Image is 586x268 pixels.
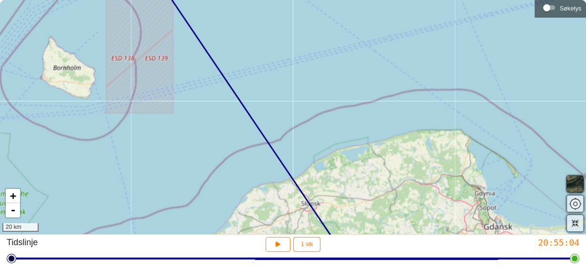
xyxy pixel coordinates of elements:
font: 20:55:04 [538,237,579,247]
font: Tidslinje [7,237,38,247]
font: Søkelys [559,5,581,12]
font: + [10,190,16,202]
div: Søkelys [539,0,581,15]
a: Zoom inn [6,189,20,203]
font: - [10,204,16,216]
font: 1 stk [301,241,313,247]
font: 20 km [6,224,21,230]
a: Zoom ut [6,203,20,217]
button: 1 stk [293,237,320,252]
